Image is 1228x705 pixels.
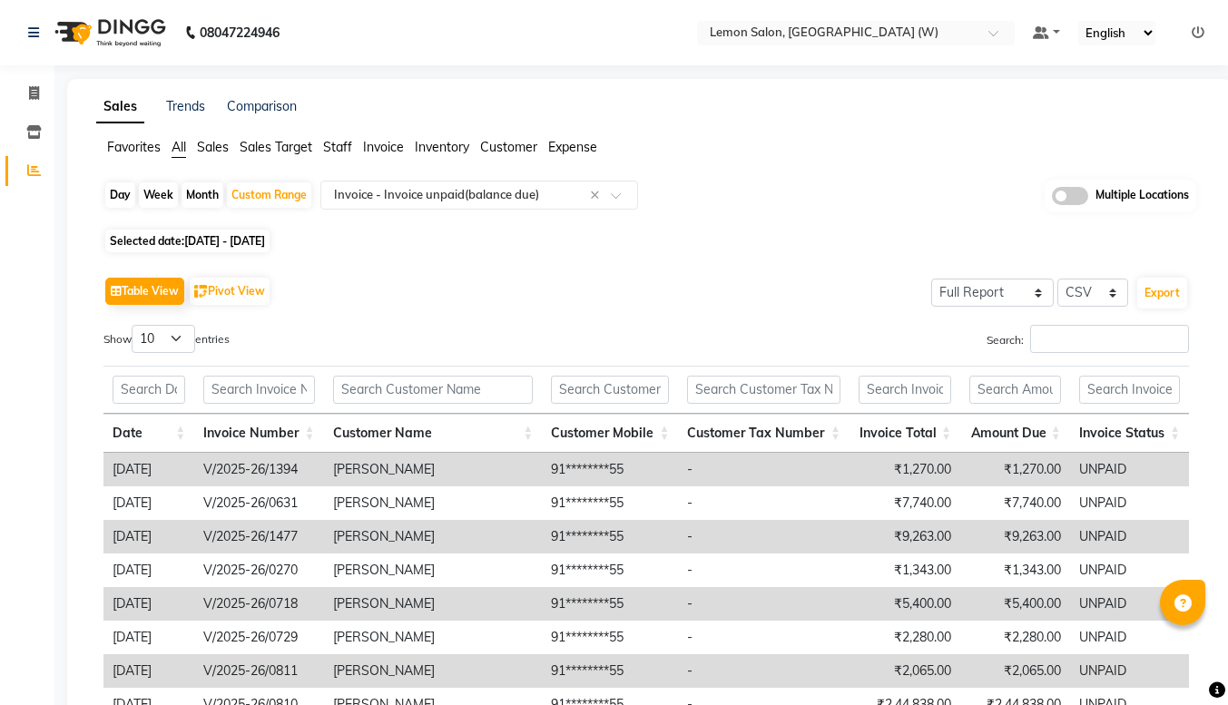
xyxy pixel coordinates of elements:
input: Search Date [113,376,185,404]
td: UNPAID [1070,486,1189,520]
td: UNPAID [1070,553,1189,587]
td: ₹2,065.00 [960,654,1070,688]
th: Invoice Number: activate to sort column ascending [194,414,323,453]
span: Selected date: [105,230,270,252]
span: Inventory [415,139,469,155]
td: [PERSON_NAME] [324,453,543,486]
a: Sales [96,91,144,123]
td: ₹1,343.00 [960,553,1070,587]
input: Search Customer Mobile [551,376,669,404]
td: ₹2,065.00 [850,654,960,688]
td: ₹1,343.00 [850,553,960,587]
input: Search: [1030,325,1189,353]
input: Search Invoice Status [1079,376,1180,404]
td: ₹9,263.00 [960,520,1070,553]
td: ₹5,400.00 [960,587,1070,621]
td: [DATE] [103,587,194,621]
span: Clear all [590,186,605,205]
td: ₹2,280.00 [960,621,1070,654]
td: ₹1,270.00 [960,453,1070,486]
td: UNPAID [1070,587,1189,621]
td: [PERSON_NAME] [324,520,543,553]
td: [PERSON_NAME] [324,654,543,688]
th: Invoice Status: activate to sort column ascending [1070,414,1189,453]
td: - [678,486,850,520]
th: Customer Name: activate to sort column ascending [324,414,543,453]
input: Search Amount Due [969,376,1061,404]
b: 08047224946 [200,7,280,58]
th: Amount Due: activate to sort column ascending [960,414,1070,453]
span: All [172,139,186,155]
iframe: chat widget [1152,632,1210,687]
input: Search Invoice Number [203,376,314,404]
td: ₹2,280.00 [850,621,960,654]
td: UNPAID [1070,520,1189,553]
span: Favorites [107,139,161,155]
div: Week [139,182,178,208]
div: Custom Range [227,182,311,208]
img: pivot.png [194,285,208,299]
label: Show entries [103,325,230,353]
span: Multiple Locations [1095,187,1189,205]
td: V/2025-26/0729 [194,621,323,654]
td: [PERSON_NAME] [324,621,543,654]
span: Staff [323,139,352,155]
td: ₹1,270.00 [850,453,960,486]
td: [DATE] [103,486,194,520]
button: Pivot View [190,278,270,305]
td: - [678,621,850,654]
td: - [678,587,850,621]
td: V/2025-26/1394 [194,453,323,486]
span: Sales Target [240,139,312,155]
span: Expense [548,139,597,155]
div: Month [182,182,223,208]
td: V/2025-26/0718 [194,587,323,621]
td: UNPAID [1070,621,1189,654]
label: Search: [987,325,1189,353]
th: Customer Mobile: activate to sort column ascending [542,414,678,453]
td: - [678,453,850,486]
td: - [678,553,850,587]
td: ₹9,263.00 [850,520,960,553]
span: Invoice [363,139,404,155]
td: [DATE] [103,453,194,486]
img: logo [46,7,171,58]
td: V/2025-26/0270 [194,553,323,587]
span: [DATE] - [DATE] [184,234,265,248]
td: [PERSON_NAME] [324,486,543,520]
td: V/2025-26/1477 [194,520,323,553]
td: - [678,654,850,688]
td: [DATE] [103,553,194,587]
input: Search Customer Tax Number [687,376,840,404]
td: ₹7,740.00 [850,486,960,520]
td: UNPAID [1070,654,1189,688]
input: Search Invoice Total [859,376,951,404]
td: [DATE] [103,654,194,688]
td: - [678,520,850,553]
a: Comparison [227,98,297,114]
td: [PERSON_NAME] [324,553,543,587]
span: Customer [480,139,537,155]
td: [DATE] [103,621,194,654]
th: Date: activate to sort column ascending [103,414,194,453]
span: Sales [197,139,229,155]
select: Showentries [132,325,195,353]
th: Invoice Total: activate to sort column ascending [850,414,960,453]
td: UNPAID [1070,453,1189,486]
button: Export [1137,278,1187,308]
div: Day [105,182,135,208]
td: ₹5,400.00 [850,587,960,621]
td: [PERSON_NAME] [324,587,543,621]
input: Search Customer Name [333,376,534,404]
button: Table View [105,278,184,305]
th: Customer Tax Number: activate to sort column ascending [678,414,850,453]
td: ₹7,740.00 [960,486,1070,520]
a: Trends [166,98,205,114]
td: V/2025-26/0631 [194,486,323,520]
td: [DATE] [103,520,194,553]
td: V/2025-26/0811 [194,654,323,688]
